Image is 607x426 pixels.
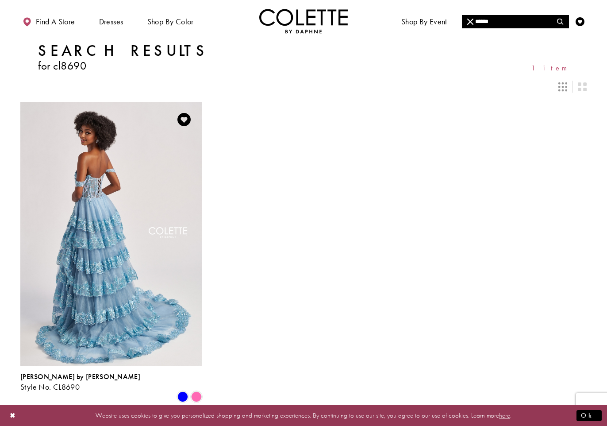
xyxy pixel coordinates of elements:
span: 1 item [531,64,569,72]
span: Switch layout to 2 columns [578,82,587,91]
span: Shop By Event [401,17,447,26]
h1: Search Results [38,42,208,60]
button: Submit Search [551,15,569,28]
button: Close Dialog [5,408,20,423]
img: Colette by Daphne [259,9,348,33]
i: Pink [191,391,202,402]
span: Switch layout to 3 columns [558,82,567,91]
i: Blue [177,391,188,402]
p: Website uses cookies to give you personalized shopping and marketing experiences. By continuing t... [64,410,543,422]
a: Add to Wishlist [175,110,193,129]
div: Layout Controls [15,77,592,97]
a: Find a store [20,9,77,33]
span: Find a store [36,17,75,26]
h3: for cl8690 [38,60,208,72]
a: here [499,411,510,420]
span: Dresses [99,17,123,26]
div: Product List [20,102,587,402]
span: Dresses [97,9,126,33]
input: Search [462,15,569,28]
button: Submit Dialog [576,410,602,421]
a: Toggle search [554,9,567,33]
span: Style No. CL8690 [20,382,80,392]
a: Visit Colette by Daphne Style No. CL8690 Page [20,102,202,366]
div: Colette by Daphne Style No. CL8690 [20,373,140,391]
div: Search form [462,15,569,28]
span: [PERSON_NAME] by [PERSON_NAME] [20,372,140,381]
button: Close Search [462,15,479,28]
span: Shop by color [147,17,194,26]
span: Shop By Event [399,9,449,33]
a: Meet the designer [469,9,534,33]
a: Check Wishlist [573,9,587,33]
span: Shop by color [145,9,196,33]
a: Visit Home Page [259,9,348,33]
